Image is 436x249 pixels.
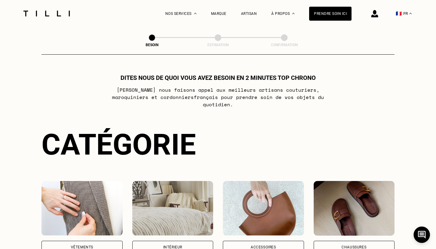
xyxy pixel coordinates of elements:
[121,74,316,81] h1: Dites nous de quoi vous avez besoin en 2 minutes top chrono
[314,181,395,236] img: Chaussures
[223,181,304,236] img: Accessoires
[292,13,295,14] img: Menu déroulant à propos
[309,7,352,21] a: Prendre soin ici
[194,13,197,14] img: Menu déroulant
[21,11,72,16] img: Logo du service de couturière Tilli
[122,43,182,47] div: Besoin
[211,12,226,16] a: Marque
[409,13,412,14] img: menu déroulant
[98,86,338,108] p: [PERSON_NAME] nous faisons appel aux meilleurs artisans couturiers , maroquiniers et cordonniers ...
[41,181,123,236] img: Vêtements
[241,12,257,16] a: Artisan
[163,245,182,249] div: Intérieur
[342,245,366,249] div: Chaussures
[71,245,93,249] div: Vêtements
[188,43,248,47] div: Estimation
[251,245,276,249] div: Accessoires
[254,43,315,47] div: Confirmation
[396,11,402,16] span: 🇫🇷
[132,181,213,236] img: Intérieur
[371,10,378,17] img: icône connexion
[41,128,395,162] div: Catégorie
